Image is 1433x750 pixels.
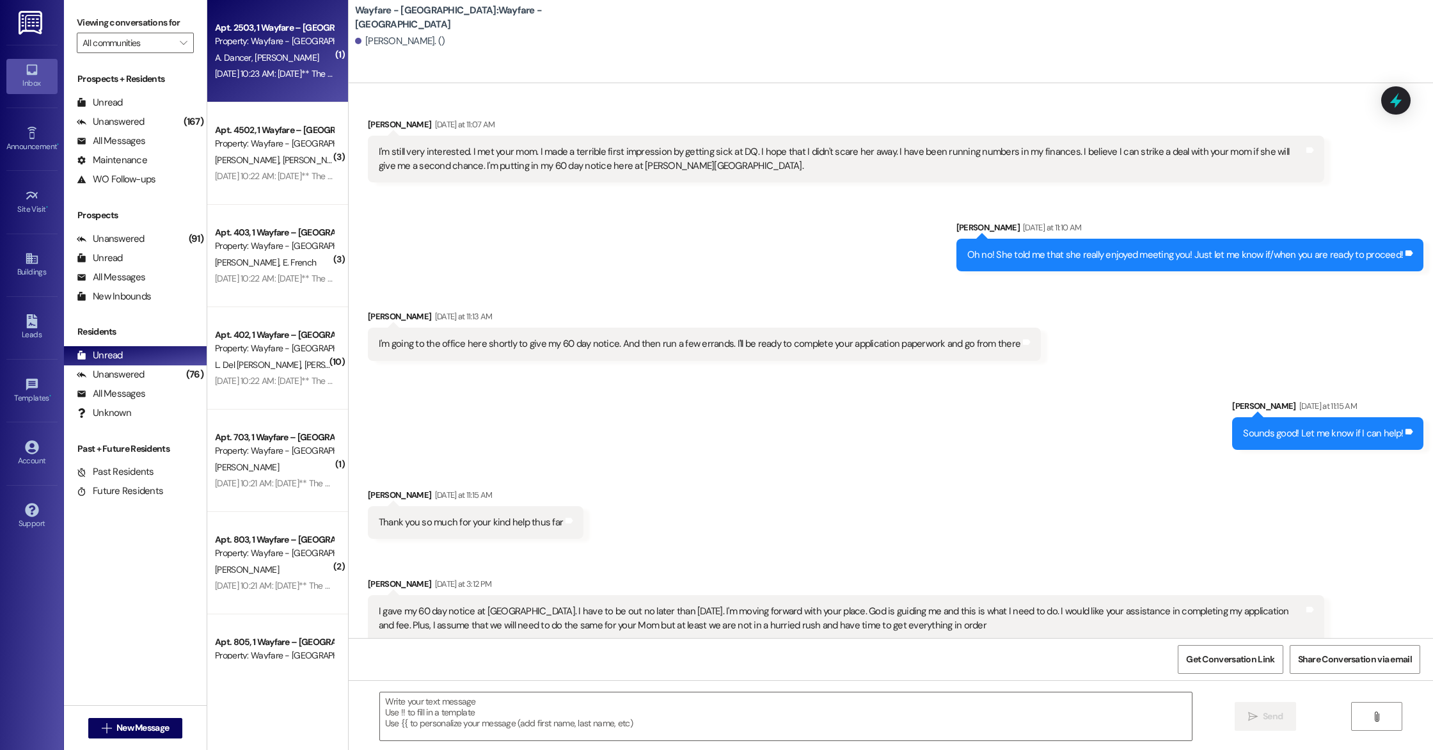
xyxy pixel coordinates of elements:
div: Sounds good! Let me know if I can help! [1243,427,1403,440]
b: Wayfare - [GEOGRAPHIC_DATA]: Wayfare - [GEOGRAPHIC_DATA] [355,4,611,31]
div: I'm going to the office here shortly to give my 60 day notice. And then run a few errands. I'll b... [379,337,1020,351]
label: Viewing conversations for [77,13,194,33]
div: I gave my 60 day notice at [GEOGRAPHIC_DATA]. I have to be out no later than [DATE]. I'm moving f... [379,605,1304,632]
div: [DATE] 10:21 AM: [DATE]** The pool will be open [DATE] for [DATE]! [215,477,454,489]
div: Apt. 2503, 1 Wayfare – [GEOGRAPHIC_DATA] [215,21,333,35]
div: [DATE] at 11:10 AM [1020,221,1081,234]
div: Unread [77,251,123,265]
span: E. French [282,257,316,268]
div: Property: Wayfare - [GEOGRAPHIC_DATA] [215,547,333,560]
div: Past + Future Residents [64,442,207,456]
div: [PERSON_NAME] [368,310,1041,328]
div: [DATE] 10:22 AM: [DATE]** The pool will be open [DATE] for [DATE]! [215,273,456,284]
div: Past Residents [77,465,154,479]
div: [PERSON_NAME]. () [355,35,445,48]
div: Unread [77,96,123,109]
span: • [57,140,59,149]
div: [DATE] 10:22 AM: [DATE]** The pool will be open [DATE] for [DATE]! [215,375,456,387]
div: Apt. 803, 1 Wayfare – [GEOGRAPHIC_DATA] [215,533,333,547]
div: Apt. 403, 1 Wayfare – [GEOGRAPHIC_DATA] [215,226,333,239]
img: ResiDesk Logo [19,11,45,35]
div: Property: Wayfare - [GEOGRAPHIC_DATA] [215,342,333,355]
div: Prospects + Residents [64,72,207,86]
span: • [49,392,51,401]
div: [PERSON_NAME] [368,488,583,506]
div: [PERSON_NAME] [1232,399,1423,417]
div: Apt. 402, 1 Wayfare – [GEOGRAPHIC_DATA] [215,328,333,342]
div: [PERSON_NAME] [368,577,1325,595]
div: Residents [64,325,207,339]
a: Templates • [6,374,58,408]
div: [DATE] at 11:15 AM [432,488,493,502]
div: Unknown [77,406,131,420]
a: Buildings [6,248,58,282]
div: Unanswered [77,115,145,129]
div: All Messages [77,387,145,401]
span: Send [1263,710,1283,723]
div: Future Residents [77,484,163,498]
span: New Message [116,721,169,735]
button: Get Conversation Link [1178,645,1283,674]
div: Apt. 805, 1 Wayfare – [GEOGRAPHIC_DATA] [215,635,333,649]
span: [PERSON_NAME] [255,52,319,63]
button: Send [1235,702,1297,731]
div: [PERSON_NAME] [368,118,1325,136]
div: Property: Wayfare - [GEOGRAPHIC_DATA] [215,239,333,253]
span: [PERSON_NAME] [215,257,283,268]
span: Share Conversation via email [1298,653,1412,666]
div: Thank you so much for your kind help thus far [379,516,563,529]
div: Unread [77,349,123,362]
div: All Messages [77,271,145,284]
div: New Inbounds [77,290,151,303]
a: Site Visit • [6,185,58,219]
div: Prospects [64,209,207,222]
div: Property: Wayfare - [GEOGRAPHIC_DATA] [215,137,333,150]
div: (167) [180,112,207,132]
span: • [46,203,48,212]
div: Property: Wayfare - [GEOGRAPHIC_DATA] [215,649,333,662]
a: Leads [6,310,58,345]
i:  [1248,712,1258,722]
span: [PERSON_NAME] [215,461,279,473]
i:  [180,38,187,48]
span: [PERSON_NAME] [215,154,283,166]
button: New Message [88,718,183,738]
div: [DATE] 10:21 AM: [DATE]** The pool will be open [DATE] for [DATE]! [215,580,454,591]
a: Account [6,436,58,471]
div: Apt. 703, 1 Wayfare – [GEOGRAPHIC_DATA] [215,431,333,444]
i:  [1372,712,1381,722]
div: I'm still very interested. I met your mom. I made a terrible first impression by getting sick at ... [379,145,1304,173]
div: [DATE] at 11:15 AM [1296,399,1357,413]
span: [PERSON_NAME] [282,154,346,166]
div: Apt. 4502, 1 Wayfare – [GEOGRAPHIC_DATA] [215,124,333,137]
div: Unanswered [77,232,145,246]
a: Inbox [6,59,58,93]
div: [PERSON_NAME] [956,221,1424,239]
div: [DATE] 10:22 AM: [DATE]** The pool will be open [DATE] for [DATE]! [215,170,456,182]
div: Property: Wayfare - [GEOGRAPHIC_DATA] [215,35,333,48]
span: Get Conversation Link [1186,653,1274,666]
div: [DATE] at 3:12 PM [432,577,492,591]
div: Maintenance [77,154,147,167]
div: (76) [183,365,207,385]
div: [DATE] at 11:07 AM [432,118,495,131]
i:  [102,723,111,733]
input: All communities [83,33,173,53]
div: WO Follow-ups [77,173,155,186]
div: Property: Wayfare - [GEOGRAPHIC_DATA] [215,444,333,458]
div: Oh no! She told me that she really enjoyed meeting you! Just let me know if/when you are ready to... [967,248,1404,262]
div: (91) [186,229,207,249]
div: All Messages [77,134,145,148]
span: A. Dancer [215,52,255,63]
div: Unanswered [77,368,145,381]
div: [DATE] 10:23 AM: [DATE]** The pool will be open [DATE] for [DATE]! [215,68,456,79]
div: [DATE] at 11:13 AM [432,310,493,323]
span: [PERSON_NAME] Del [PERSON_NAME] [305,359,448,371]
span: L. Del [PERSON_NAME] [215,359,305,371]
button: Share Conversation via email [1290,645,1420,674]
a: Support [6,499,58,534]
span: [PERSON_NAME] [215,564,279,575]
